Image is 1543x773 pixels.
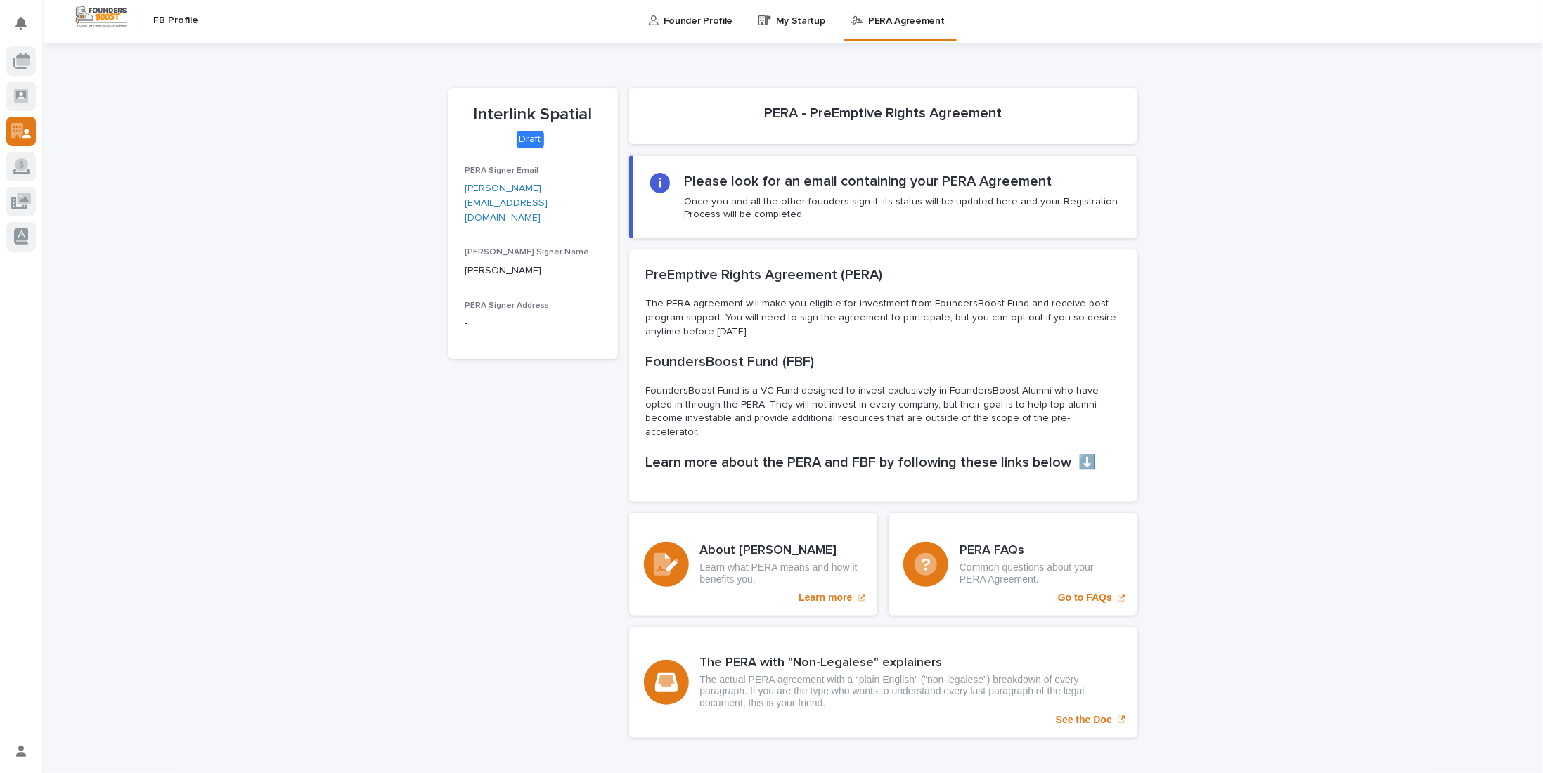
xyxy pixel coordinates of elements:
[74,4,129,30] img: Workspace Logo
[960,561,1123,585] p: Common questions about your PERA Agreement.
[465,301,550,310] span: PERA Signer Address
[646,268,883,282] strong: PreEmptive Rights Agreement (PERA)
[700,656,1123,671] h3: The PERA with "Non-Legalese" explainers
[960,543,1123,559] h3: PERA FAQs
[646,355,815,369] strong: FoundersBoost Fund (FBF)
[465,316,601,331] p: -
[684,195,1119,221] p: Once you and all the other founders sign it, its status will be updated here and your Registratio...
[646,297,1121,339] p: The PERA agreement will make you eligible for investment from FoundersBoost Fund and receive post...
[684,173,1052,190] h2: Please look for an email containing your PERA Agreement
[764,105,1002,122] h2: PERA - PreEmptive Rights Agreement
[799,592,852,604] p: Learn more
[465,264,601,278] p: [PERSON_NAME]
[700,674,1123,709] p: The actual PERA agreement with a “plain English” (”non-legalese”) breakdown of every paragraph. I...
[629,513,878,616] a: Learn more
[465,167,539,175] span: PERA Signer Email
[18,17,36,39] div: Notifications
[700,561,863,585] p: Learn what PERA means and how it benefits you.
[646,384,1121,441] p: FoundersBoost Fund is a VC Fund designed to invest exclusively in FoundersBoost Alumni who have o...
[153,15,198,27] h2: FB Profile
[646,455,1097,469] strong: Learn more about the PERA and FBF by following these links below ⬇️
[465,105,601,125] p: Interlink Spatial
[629,627,1137,738] a: See the Doc
[517,131,544,148] div: Draft
[6,8,36,38] button: Notifications
[1058,592,1112,604] p: Go to FAQs
[700,543,863,559] h3: About [PERSON_NAME]
[1056,714,1112,726] p: See the Doc
[465,248,590,256] span: [PERSON_NAME] Signer Name
[889,513,1137,616] a: Go to FAQs
[465,183,548,223] a: [PERSON_NAME][EMAIL_ADDRESS][DOMAIN_NAME]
